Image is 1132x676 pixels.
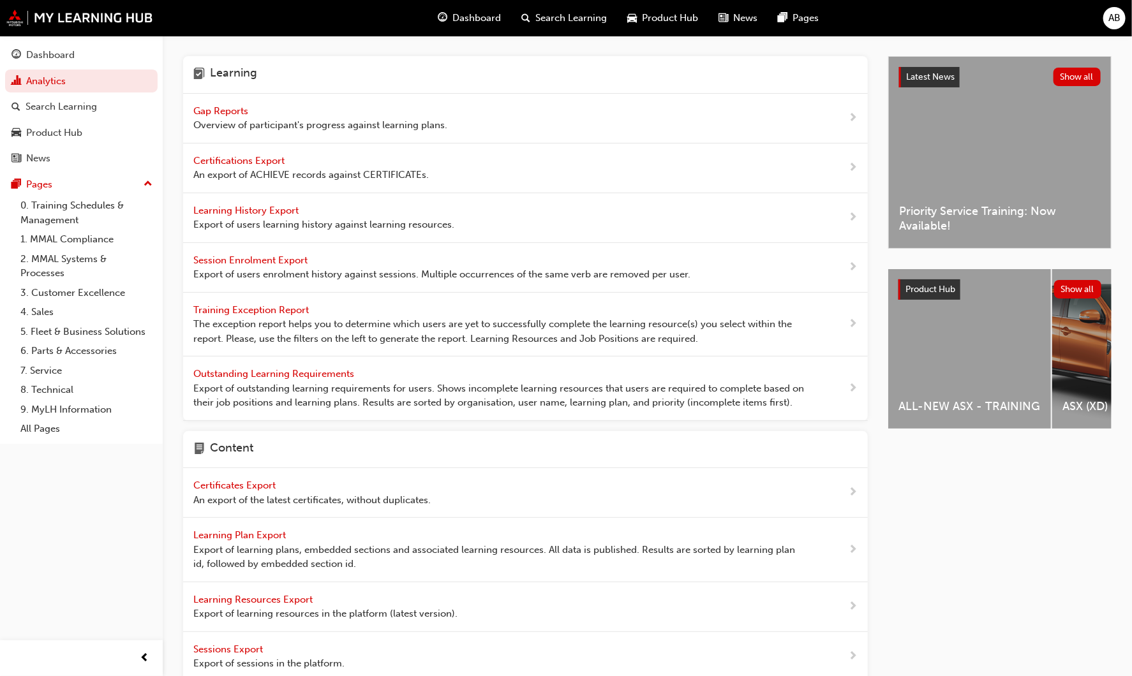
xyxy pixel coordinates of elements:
div: News [26,151,50,166]
img: mmal [6,10,153,26]
a: 7. Service [15,361,158,381]
span: ALL-NEW ASX - TRAINING [898,399,1041,414]
span: Certificates Export [193,480,278,491]
span: Latest News [906,71,955,82]
span: pages-icon [778,10,787,26]
span: Product Hub [905,284,955,295]
span: Pages [793,11,819,26]
span: Search Learning [535,11,607,26]
span: next-icon [848,110,858,126]
span: guage-icon [438,10,447,26]
a: Gap Reports Overview of participant's progress against learning plans.next-icon [183,94,868,143]
span: Dashboard [452,11,501,26]
span: Learning Resources Export [193,594,315,605]
span: Export of users enrolment history against sessions. Multiple occurrences of the same verb are rem... [193,267,690,282]
div: Product Hub [26,126,82,140]
a: search-iconSearch Learning [511,5,617,31]
a: 5. Fleet & Business Solutions [15,322,158,342]
a: 6. Parts & Accessories [15,341,158,361]
span: Training Exception Report [193,304,311,316]
a: car-iconProduct Hub [617,5,708,31]
span: prev-icon [140,650,150,666]
span: search-icon [11,101,20,113]
span: pages-icon [11,179,21,191]
span: next-icon [848,160,858,176]
span: guage-icon [11,50,21,61]
a: Outstanding Learning Requirements Export of outstanding learning requirements for users. Shows in... [183,356,868,421]
a: Product HubShow all [898,279,1101,300]
span: Learning Plan Export [193,529,288,541]
button: Show all [1054,68,1101,86]
a: Latest NewsShow all [899,67,1101,87]
span: Export of learning resources in the platform (latest version). [193,606,458,621]
div: Dashboard [26,48,75,62]
a: news-iconNews [708,5,768,31]
a: guage-iconDashboard [428,5,511,31]
a: Product Hub [5,121,158,145]
button: AB [1103,7,1126,29]
a: All Pages [15,419,158,439]
span: car-icon [627,10,637,26]
span: next-icon [848,599,858,615]
a: Learning History Export Export of users learning history against learning resources.next-icon [183,193,868,243]
a: Session Enrolment Export Export of users enrolment history against sessions. Multiple occurrences... [183,243,868,293]
span: Certifications Export [193,155,287,166]
a: ALL-NEW ASX - TRAINING [888,269,1051,429]
span: news-icon [11,153,21,165]
span: News [733,11,757,26]
span: chart-icon [11,76,21,87]
span: next-icon [848,210,858,226]
a: 4. Sales [15,302,158,322]
a: 3. Customer Excellence [15,283,158,303]
div: Search Learning [26,99,97,114]
span: Export of users learning history against learning resources. [193,217,454,232]
span: learning-icon [193,66,205,83]
a: Training Exception Report The exception report helps you to determine which users are yet to succ... [183,293,868,357]
span: next-icon [848,485,858,501]
a: Certifications Export An export of ACHIEVE records against CERTIFICATEs.next-icon [183,143,868,193]
a: Dashboard [5,43,158,67]
button: Show all [1054,280,1102,298]
a: News [5,147,158,170]
h4: Learning [210,66,257,83]
span: Learning History Export [193,205,301,216]
span: Product Hub [642,11,698,26]
a: 0. Training Schedules & Management [15,196,158,230]
a: Certificates Export An export of the latest certificates, without duplicates.next-icon [183,468,868,518]
a: Search Learning [5,95,158,119]
a: Latest NewsShow allPriority Service Training: Now Available! [888,56,1112,249]
a: 8. Technical [15,380,158,400]
a: Learning Plan Export Export of learning plans, embedded sections and associated learning resource... [183,518,868,582]
span: Outstanding Learning Requirements [193,368,357,379]
a: 1. MMAL Compliance [15,230,158,249]
span: Export of sessions in the platform. [193,656,345,671]
span: An export of ACHIEVE records against CERTIFICATEs. [193,168,429,182]
span: next-icon [848,381,858,397]
button: Pages [5,173,158,196]
span: Session Enrolment Export [193,254,310,266]
span: Priority Service Training: Now Available! [899,204,1101,233]
div: Pages [26,177,52,192]
span: An export of the latest certificates, without duplicates. [193,493,431,508]
span: next-icon [848,316,858,332]
a: Analytics [5,70,158,93]
span: Overview of participant's progress against learning plans. [193,118,447,133]
button: DashboardAnalyticsSearch LearningProduct HubNews [5,41,158,173]
a: pages-iconPages [768,5,829,31]
span: AB [1108,11,1121,26]
span: up-icon [144,176,153,193]
span: next-icon [848,542,858,558]
h4: Content [210,441,253,458]
span: page-icon [193,441,205,458]
span: next-icon [848,260,858,276]
span: The exception report helps you to determine which users are yet to successfully complete the lear... [193,317,807,346]
span: news-icon [719,10,728,26]
span: Export of outstanding learning requirements for users. Shows incomplete learning resources that u... [193,381,807,410]
span: search-icon [521,10,530,26]
a: 2. MMAL Systems & Processes [15,249,158,283]
a: 9. MyLH Information [15,400,158,420]
span: car-icon [11,128,21,139]
span: next-icon [848,649,858,665]
span: Export of learning plans, embedded sections and associated learning resources. All data is publis... [193,543,807,571]
a: Learning Resources Export Export of learning resources in the platform (latest version).next-icon [183,582,868,632]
